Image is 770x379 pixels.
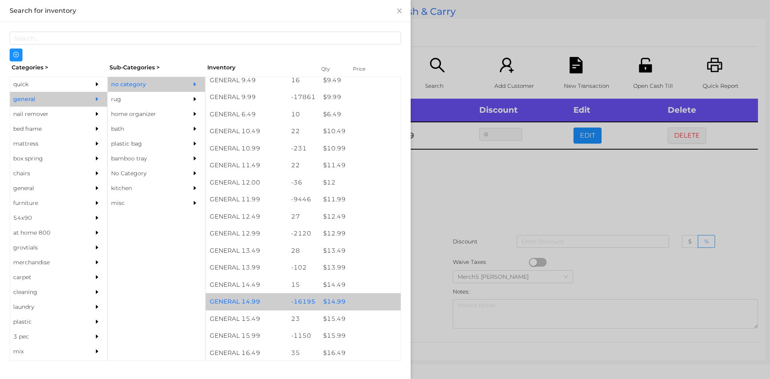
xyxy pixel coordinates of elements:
div: furniture [10,196,83,211]
div: cleaning [10,285,83,300]
i: icon: caret-right [94,111,100,117]
i: icon: caret-right [192,111,198,117]
div: GENERAL 14.99 [206,293,287,310]
div: Categories > [10,61,107,74]
div: Price [351,63,383,75]
div: GENERAL 12.00 [206,174,287,191]
i: icon: caret-right [94,81,100,87]
div: GENERAL 11.49 [206,157,287,174]
i: icon: caret-right [94,185,100,191]
div: general [10,92,83,107]
div: 35 [287,345,320,362]
div: Search for inventory [10,6,401,15]
i: icon: caret-right [192,156,198,161]
i: icon: caret-right [94,334,100,339]
div: Sub-Categories > [107,61,205,74]
i: icon: caret-right [192,170,198,176]
div: -36 [287,174,320,191]
div: GENERAL 9.49 [206,72,287,89]
div: misc [108,196,181,211]
div: GENERAL 13.49 [206,242,287,259]
div: $ 16.49 [319,345,401,362]
i: icon: caret-right [94,126,100,132]
i: icon: caret-right [94,319,100,324]
div: $ 10.49 [319,123,401,140]
div: quick [10,77,83,92]
div: 15 [287,276,320,294]
div: at home 800 [10,225,83,240]
div: GENERAL 14.49 [206,276,287,294]
div: GENERAL 9.99 [206,89,287,106]
i: icon: caret-right [94,230,100,235]
div: kitchen [108,181,181,196]
div: 3 pec [10,329,83,344]
div: home organizer [108,107,181,122]
div: bath [108,122,181,136]
i: icon: caret-right [94,156,100,161]
div: chairs [10,166,83,181]
div: $ 15.99 [319,327,401,345]
div: $ 12 [319,174,401,191]
input: Search... [10,32,401,45]
div: no category [108,77,181,92]
div: GENERAL 16.49 [206,345,287,362]
div: $ 14.99 [319,293,401,310]
div: Qty [319,63,343,75]
div: $ 14.49 [319,276,401,294]
div: bed frame [10,122,83,136]
div: grovtials [10,240,83,255]
div: $ 11.49 [319,157,401,174]
div: -2120 [287,225,320,242]
i: icon: caret-right [94,245,100,250]
div: $ 6.49 [319,106,401,123]
div: appliances [10,359,83,374]
i: icon: caret-right [192,200,198,206]
div: 27 [287,208,320,225]
div: -102 [287,259,320,276]
i: icon: caret-right [94,96,100,102]
i: icon: caret-right [94,304,100,310]
div: -9446 [287,191,320,208]
div: $ 10.99 [319,140,401,157]
div: -231 [287,140,320,157]
div: GENERAL 10.99 [206,140,287,157]
div: 10 [287,106,320,123]
div: 23 [287,310,320,328]
i: icon: caret-right [94,289,100,295]
button: icon: plus-circle [10,49,22,61]
div: -1150 [287,327,320,345]
div: GENERAL 6.49 [206,106,287,123]
i: icon: caret-right [192,185,198,191]
div: Inventory [207,63,311,72]
div: 22 [287,123,320,140]
div: box spring [10,151,83,166]
div: GENERAL 11.99 [206,191,287,208]
i: icon: caret-right [94,259,100,265]
div: 54x90 [10,211,83,225]
div: $ 12.99 [319,225,401,242]
div: 16 [287,72,320,89]
div: merchandise [10,255,83,270]
i: icon: caret-right [94,274,100,280]
i: icon: caret-right [192,81,198,87]
div: 28 [287,242,320,259]
div: laundry [10,300,83,314]
i: icon: caret-right [94,141,100,146]
i: icon: caret-right [94,215,100,221]
div: mattress [10,136,83,151]
div: nail remover [10,107,83,122]
div: bamboo tray [108,151,181,166]
i: icon: caret-right [94,170,100,176]
div: plastic bag [108,136,181,151]
i: icon: caret-right [94,349,100,354]
div: -17861 [287,89,320,106]
div: $ 13.99 [319,259,401,276]
div: general [10,181,83,196]
div: GENERAL 12.99 [206,225,287,242]
div: GENERAL 12.49 [206,208,287,225]
div: 22 [287,157,320,174]
div: GENERAL 10.49 [206,123,287,140]
div: GENERAL 15.99 [206,327,287,345]
div: $ 9.49 [319,72,401,89]
div: rug [108,92,181,107]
